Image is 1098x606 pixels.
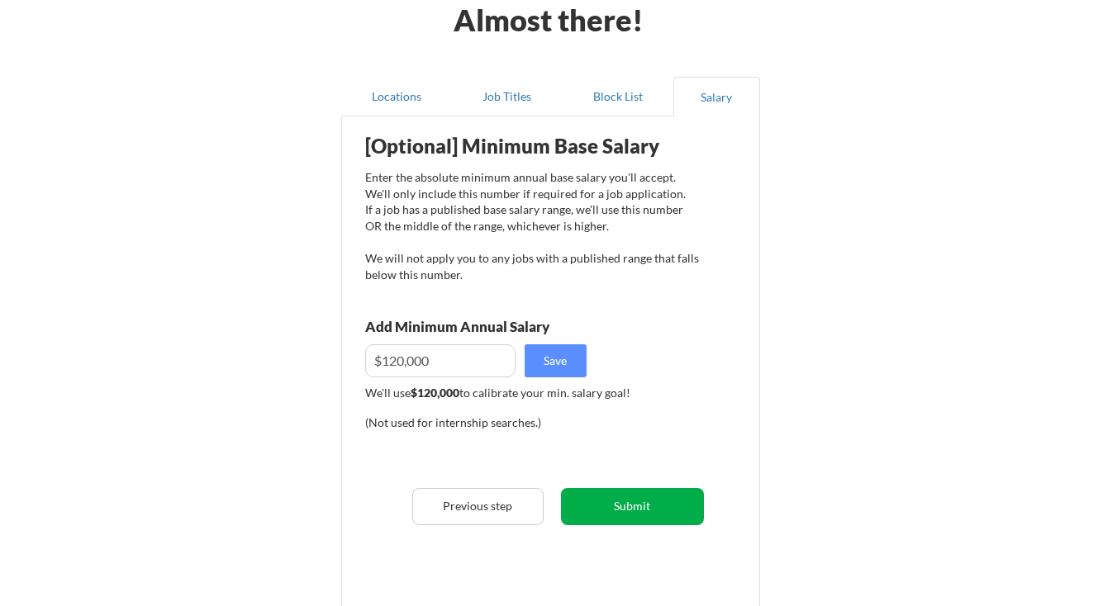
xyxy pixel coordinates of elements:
div: Almost there! [433,5,663,35]
div: [Optional] Minimum Base Salary [365,136,699,156]
button: Submit [561,488,704,525]
button: Job Titles [452,77,563,116]
div: Enter the absolute minimum annual base salary you'll accept. We'll only include this number if re... [365,169,699,282]
div: We'll use to calibrate your min. salary goal! [365,385,699,401]
button: Locations [341,77,452,116]
button: Block List [563,77,673,116]
strong: $120,000 [411,386,459,400]
div: (Not used for internship searches.) [365,414,589,431]
button: Previous step [412,488,544,525]
input: E.g. $100,000 [365,344,516,377]
div: Add Minimum Annual Salary [365,320,623,334]
button: Save [525,344,587,377]
button: Salary [673,77,760,116]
